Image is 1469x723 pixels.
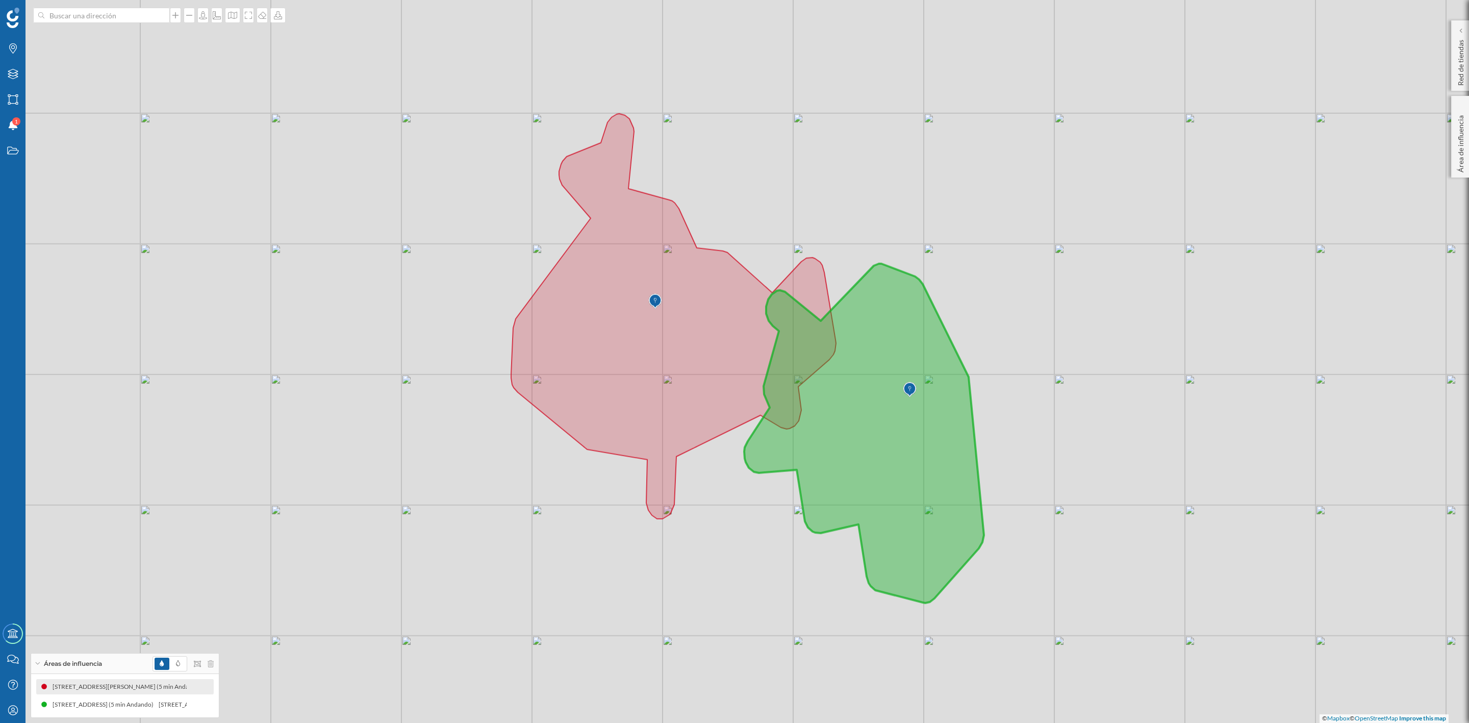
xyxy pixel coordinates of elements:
[158,700,264,710] div: [STREET_ADDRESS] (5 min Andando)
[44,659,102,668] span: Áreas de influencia
[1456,111,1466,172] p: Área de influencia
[20,7,57,16] span: Soporte
[52,700,158,710] div: [STREET_ADDRESS] (5 min Andando)
[1399,714,1446,722] a: Improve this map
[1456,36,1466,86] p: Red de tiendas
[15,116,18,127] span: 1
[1327,714,1350,722] a: Mapbox
[649,291,662,312] img: Marker
[52,682,206,692] div: [STREET_ADDRESS][PERSON_NAME] (5 min Andando)
[1320,714,1449,723] div: © ©
[7,8,19,28] img: Geoblink Logo
[903,380,916,400] img: Marker
[1355,714,1398,722] a: OpenStreetMap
